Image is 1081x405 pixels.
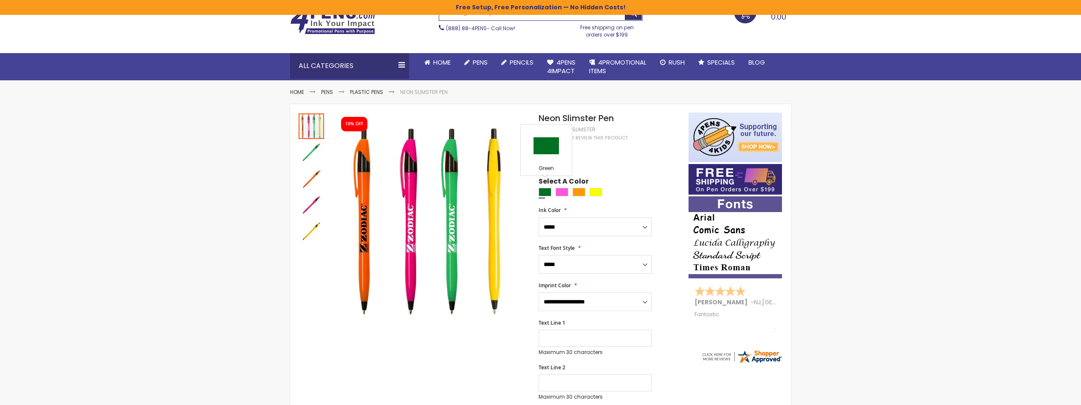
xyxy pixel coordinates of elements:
[556,188,568,196] div: Pink
[694,312,777,330] div: Fantastic
[692,53,742,72] a: Specials
[299,219,324,244] img: Neon Slimster Pen
[571,21,643,38] div: Free shipping on pen orders over $199
[590,188,602,196] div: Yellow
[762,298,824,306] span: [GEOGRAPHIC_DATA]
[539,244,575,252] span: Text Font Style
[694,298,751,306] span: [PERSON_NAME]
[547,58,576,75] span: 4Pens 4impact
[433,58,451,67] span: Home
[299,193,324,218] img: Neon Slimster Pen
[573,188,585,196] div: Orange
[539,319,565,326] span: Text Line 1
[299,113,325,139] div: Neon Slimster Pen
[400,89,448,96] li: Neon Slimster Pen
[669,58,685,67] span: Rush
[494,53,540,72] a: Pencils
[707,58,735,67] span: Specials
[446,25,487,32] a: (888) 88-4PENS
[539,207,561,214] span: Ink Color
[689,113,782,162] img: 4pens 4 kids
[290,7,375,34] img: 4Pens Custom Pens and Promotional Products
[754,298,761,306] span: NJ
[689,164,782,195] img: Free shipping on orders over $199
[582,53,653,81] a: 4PROMOTIONALITEMS
[1011,382,1081,405] iframe: Google Customer Reviews
[321,88,333,96] a: Pens
[299,165,325,192] div: Neon Slimster Pen
[290,88,304,96] a: Home
[558,126,596,133] div: Neon Slimster
[539,282,571,289] span: Imprint Color
[290,53,409,79] div: All Categories
[748,58,765,67] span: Blog
[457,53,494,72] a: Pens
[345,121,363,127] div: 10% OFF
[701,359,782,366] a: 4pens.com certificate URL
[742,53,772,72] a: Blog
[539,188,551,196] div: Green
[539,364,565,371] span: Text Line 2
[333,125,528,319] img: Neon Slimster Pen
[539,177,589,188] span: Select A Color
[701,349,782,364] img: 4pens.com widget logo
[299,218,324,244] div: Neon Slimster Pen
[299,140,324,165] img: Neon Slimster Pen
[299,166,324,192] img: Neon Slimster Pen
[540,53,582,81] a: 4Pens4impact
[539,394,652,400] p: Maximum 30 characters
[653,53,692,72] a: Rush
[689,196,782,278] img: font-personalization-examples
[523,165,570,173] div: Green
[539,349,652,356] p: Maximum 30 characters
[299,192,325,218] div: Neon Slimster Pen
[473,58,488,67] span: Pens
[771,11,786,22] span: 0.00
[446,25,515,32] span: - Call Now!
[510,58,533,67] span: Pencils
[589,58,646,75] span: 4PROMOTIONAL ITEMS
[418,53,457,72] a: Home
[539,135,628,141] a: Be the first to review this product
[751,298,824,306] span: - ,
[539,112,614,124] span: Neon Slimster Pen
[350,88,383,96] a: Plastic Pens
[299,139,325,165] div: Neon Slimster Pen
